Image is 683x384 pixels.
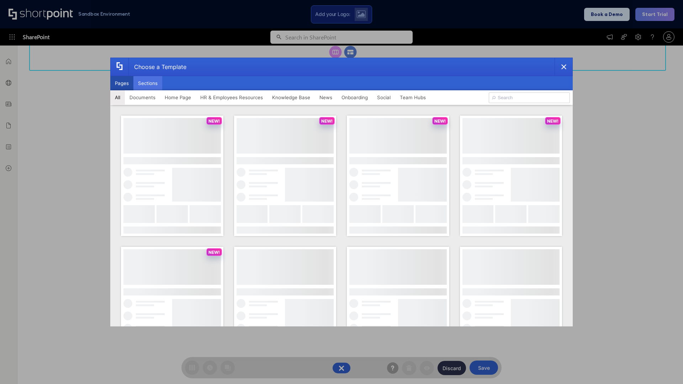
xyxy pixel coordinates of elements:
button: All [110,90,125,105]
button: HR & Employees Resources [196,90,268,105]
div: Choose a Template [128,58,186,76]
button: Onboarding [337,90,372,105]
input: Search [489,92,570,103]
p: NEW! [547,118,558,124]
button: Social [372,90,395,105]
p: NEW! [321,118,333,124]
p: NEW! [434,118,446,124]
button: Knowledge Base [268,90,315,105]
button: News [315,90,337,105]
p: NEW! [208,118,220,124]
button: Home Page [160,90,196,105]
iframe: Chat Widget [647,350,683,384]
p: NEW! [208,250,220,255]
button: Pages [110,76,133,90]
div: template selector [110,58,573,326]
button: Documents [125,90,160,105]
button: Sections [133,76,162,90]
button: Team Hubs [395,90,430,105]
